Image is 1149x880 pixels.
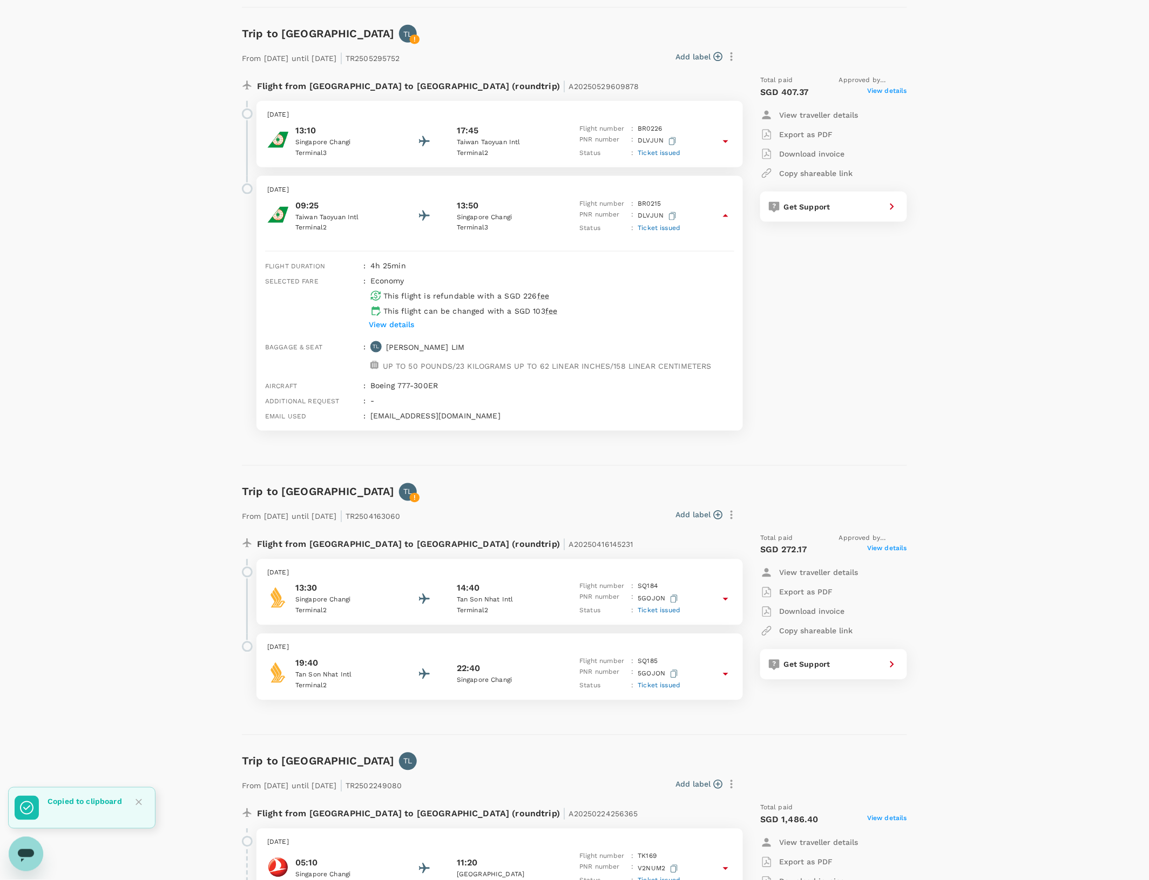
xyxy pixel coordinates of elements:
p: Export as PDF [780,129,833,140]
span: Selected fare [265,277,319,285]
p: Copy shareable link [780,168,853,179]
p: Export as PDF [780,587,833,598]
p: Status [579,606,627,617]
p: : [631,667,633,681]
p: : [631,124,633,134]
p: Taiwan Taoyuan Intl [457,137,554,148]
p: View traveller details [780,110,859,120]
p: [DATE] [267,110,732,120]
p: : [631,223,633,234]
p: 13:10 [295,124,393,137]
p: Flight number [579,851,627,862]
p: View traveller details [780,567,859,578]
p: 05:10 [295,857,393,870]
span: Baggage & seat [265,343,322,351]
span: Email used [265,413,307,421]
p: PNR number [579,667,627,681]
p: Terminal 2 [457,606,554,617]
p: 13:30 [295,582,393,595]
p: Terminal 2 [295,681,393,692]
p: 11:20 [457,857,478,870]
span: Ticket issued [638,607,681,614]
p: Download invoice [780,148,845,159]
p: SGD 407.37 [760,86,809,99]
p: TL [403,29,412,39]
span: Additional request [265,398,340,405]
span: fee [537,292,549,300]
p: 17:45 [457,124,479,137]
p: Singapore Changi [295,595,393,606]
button: Export as PDF [760,125,833,144]
p: TL [403,486,412,497]
p: Flight number [579,124,627,134]
p: 14:40 [457,582,480,595]
button: View traveller details [760,563,859,583]
span: Approved by [839,75,907,86]
p: Singapore Changi [457,675,554,686]
span: Ticket issued [638,149,681,157]
p: 4h 25min [370,260,734,271]
div: : [360,271,366,337]
p: [EMAIL_ADDRESS][DOMAIN_NAME] [370,411,734,422]
img: EVA Airways [267,204,289,226]
p: [PERSON_NAME] LIM [386,342,465,353]
button: Copy shareable link [760,621,853,641]
p: UP TO 50 POUNDS/23 KILOGRAMS UP TO 62 LINEAR INCHES/158 LINEAR CENTIMETERS [383,361,712,372]
p: : [631,656,633,667]
button: View traveller details [760,105,859,125]
p: SQ 185 [638,656,658,667]
p: economy [370,275,404,286]
p: Export as PDF [780,857,833,868]
p: : [631,134,633,148]
p: From [DATE] until [DATE] TR2502249080 [242,775,402,794]
div: : [360,376,366,391]
p: V2NUM2 [638,862,680,876]
p: Terminal 2 [457,148,554,159]
p: PNR number [579,592,627,606]
span: Flight duration [265,262,325,270]
p: : [631,148,633,159]
p: Tan Son Nhat Intl [457,595,554,606]
span: Total paid [760,803,793,814]
button: Download invoice [760,602,845,621]
span: | [563,78,566,93]
p: 5GOJON [638,667,680,681]
div: - [366,391,734,407]
h6: Trip to [GEOGRAPHIC_DATA] [242,753,395,770]
p: SGD 1,486.40 [760,814,819,827]
p: 19:40 [295,657,393,670]
p: Flight from [GEOGRAPHIC_DATA] to [GEOGRAPHIC_DATA] (roundtrip) [257,803,638,822]
span: A20250416145231 [569,540,633,549]
p: : [631,851,633,862]
span: View details [867,86,907,99]
p: DLVJUN [638,209,679,223]
p: Copy shareable link [780,626,853,637]
p: 5GOJON [638,592,680,606]
span: Get Support [784,660,830,669]
button: Export as PDF [760,852,833,872]
div: : [360,256,366,271]
p: Terminal 2 [295,606,393,617]
span: Ticket issued [638,224,681,232]
span: Approved by [839,533,907,544]
p: 09:25 [295,199,393,212]
p: : [631,592,633,606]
p: Flight number [579,656,627,667]
p: PNR number [579,862,627,876]
p: : [631,606,633,617]
span: Aircraft [265,383,297,390]
p: Tan Son Nhat Intl [295,670,393,681]
button: Copy shareable link [760,164,853,183]
span: | [563,537,566,552]
span: A20250224256365 [569,810,638,818]
span: Total paid [760,75,793,86]
h6: Trip to [GEOGRAPHIC_DATA] [242,483,395,500]
p: TL [373,343,379,350]
p: Status [579,148,627,159]
p: Terminal 2 [295,222,393,233]
p: Singapore Changi [295,137,393,148]
button: Close [131,794,147,810]
div: : [360,391,366,407]
div: : [360,337,366,376]
p: Flight from [GEOGRAPHIC_DATA] to [GEOGRAPHIC_DATA] (roundtrip) [257,533,633,553]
